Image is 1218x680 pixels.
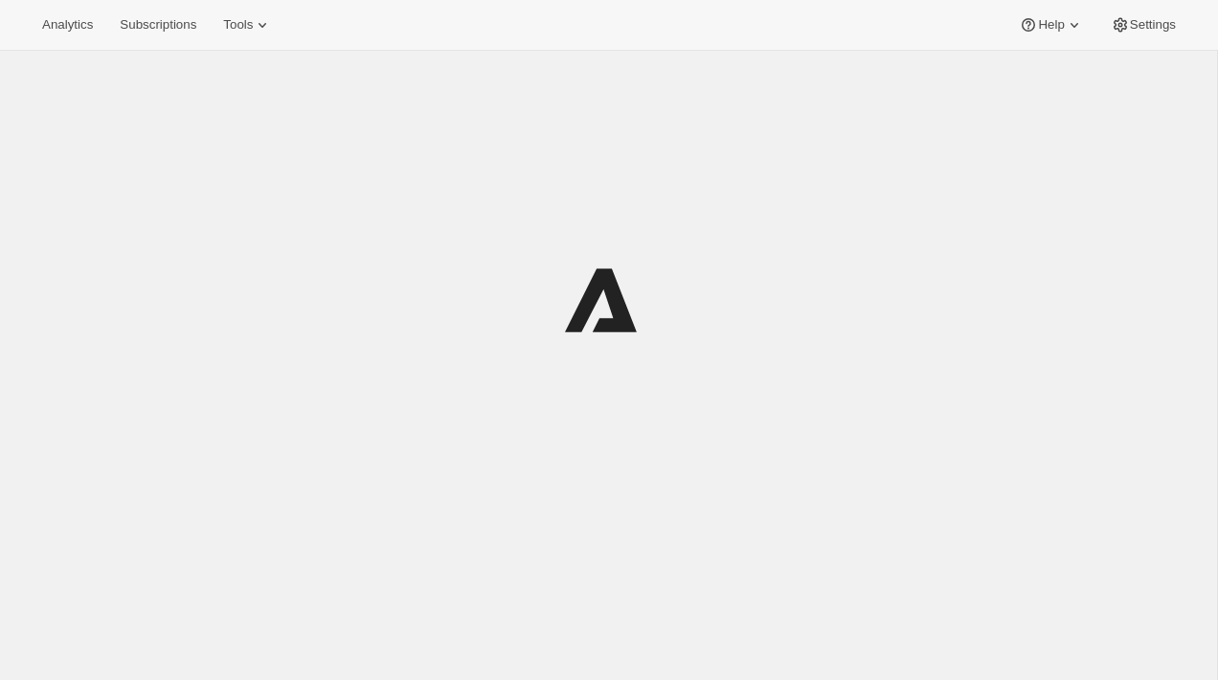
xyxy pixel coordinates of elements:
span: Help [1038,17,1064,33]
span: Analytics [42,17,93,33]
button: Help [1007,11,1094,38]
button: Subscriptions [108,11,208,38]
button: Analytics [31,11,104,38]
span: Subscriptions [120,17,196,33]
span: Tools [223,17,253,33]
span: Settings [1130,17,1176,33]
button: Settings [1099,11,1187,38]
button: Tools [212,11,283,38]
